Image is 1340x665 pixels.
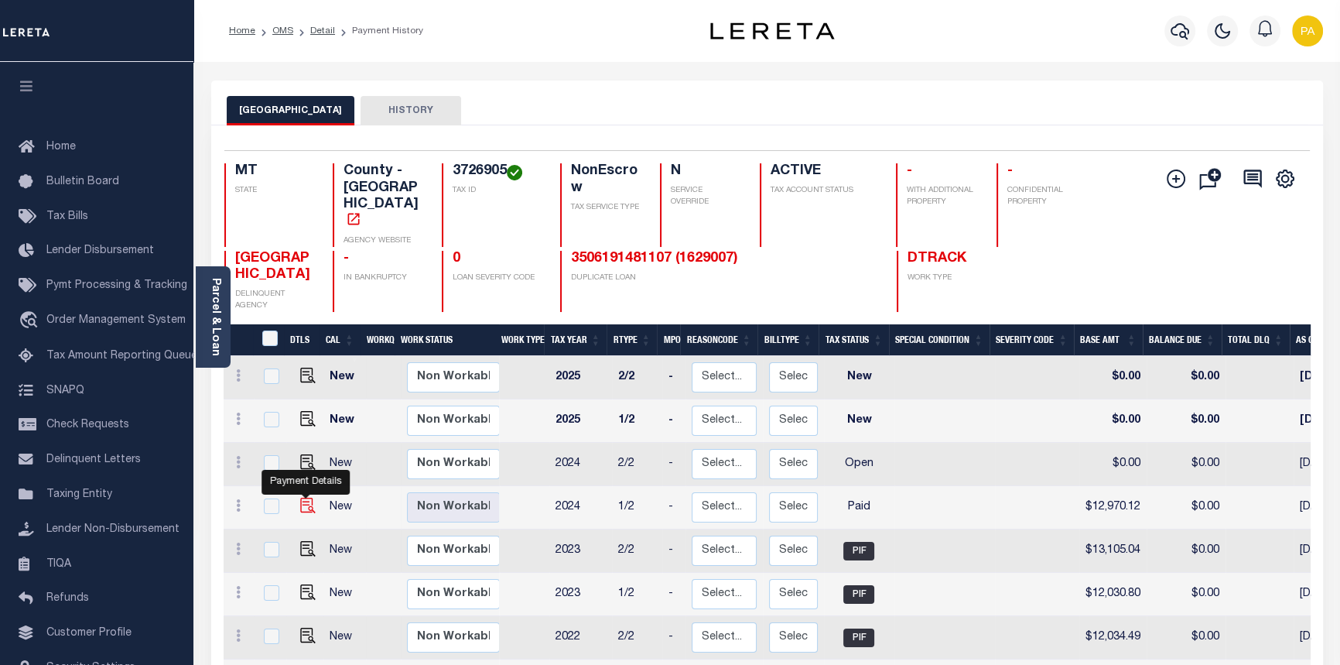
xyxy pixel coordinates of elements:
[453,185,542,197] p: TAX ID
[571,202,641,214] p: TAX SERVICE TYPE
[1079,573,1147,616] td: $12,030.80
[1079,443,1147,486] td: $0.00
[361,96,461,125] button: HISTORY
[46,558,71,569] span: TIQA
[549,356,612,399] td: 2025
[235,185,315,197] p: STATE
[843,585,874,604] span: PIF
[824,399,894,443] td: New
[323,356,366,399] td: New
[1007,185,1087,208] p: CONFIDENTIAL PROPERTY
[1222,324,1290,356] th: Total DLQ: activate to sort column ascending
[46,385,84,396] span: SNAPQ
[1079,399,1147,443] td: $0.00
[662,616,685,660] td: -
[671,185,741,208] p: SERVICE OVERRIDE
[284,324,320,356] th: DTLS
[224,324,253,356] th: &nbsp;&nbsp;&nbsp;&nbsp;&nbsp;&nbsp;&nbsp;&nbsp;&nbsp;&nbsp;
[46,245,154,256] span: Lender Disbursement
[46,280,187,291] span: Pymt Processing & Tracking
[1147,486,1225,530] td: $0.00
[1147,399,1225,443] td: $0.00
[323,573,366,616] td: New
[453,252,460,266] span: 0
[210,278,220,356] a: Parcel & Loan
[549,573,612,616] td: 2023
[990,324,1074,356] th: Severity Code: activate to sort column ascending
[549,399,612,443] td: 2025
[710,22,834,39] img: logo-dark.svg
[235,252,310,283] span: [GEOGRAPHIC_DATA]
[453,273,542,284] p: LOAN SEVERITY CODE
[453,163,542,180] h4: 3726905
[824,443,894,486] td: Open
[46,142,76,153] span: Home
[494,324,544,356] th: Work Type
[46,628,132,639] span: Customer Profile
[1079,356,1147,399] td: $0.00
[907,185,977,208] p: WITH ADDITIONAL PROPERTY
[657,324,680,356] th: MPO
[671,163,741,180] h4: N
[395,324,499,356] th: Work Status
[549,530,612,573] td: 2023
[235,163,315,180] h4: MT
[612,443,662,486] td: 2/2
[323,443,366,486] td: New
[361,324,395,356] th: WorkQ
[662,356,685,399] td: -
[323,530,366,573] td: New
[46,211,88,222] span: Tax Bills
[662,399,685,443] td: -
[612,486,662,530] td: 1/2
[908,273,987,284] p: WORK TYPE
[771,163,877,180] h4: ACTIVE
[344,273,423,284] p: IN BANKRUPTCY
[1147,530,1225,573] td: $0.00
[1074,324,1143,356] th: Base Amt: activate to sort column ascending
[843,629,874,647] span: PIF
[235,289,315,312] p: DELINQUENT AGENCY
[549,486,612,530] td: 2024
[310,26,335,36] a: Detail
[908,252,966,266] span: DTRACK
[262,470,350,495] div: Payment Details
[320,324,361,356] th: CAL: activate to sort column ascending
[253,324,285,356] th: &nbsp;
[544,324,607,356] th: Tax Year: activate to sort column ascending
[19,311,43,331] i: travel_explore
[824,486,894,530] td: Paid
[1292,15,1323,46] img: svg+xml;base64,PHN2ZyB4bWxucz0iaHR0cDovL3d3dy53My5vcmcvMjAwMC9zdmciIHBvaW50ZXItZXZlbnRzPSJub25lIi...
[344,235,423,247] p: AGENCY WEBSITE
[662,530,685,573] td: -
[46,524,179,535] span: Lender Non-Disbursement
[771,185,877,197] p: TAX ACCOUNT STATUS
[46,489,112,500] span: Taxing Entity
[662,486,685,530] td: -
[571,252,738,266] a: 3506191481107 (1629007)
[1147,356,1225,399] td: $0.00
[889,324,990,356] th: Special Condition: activate to sort column ascending
[272,26,293,36] a: OMS
[46,351,197,362] span: Tax Amount Reporting Queue
[46,420,129,430] span: Check Requests
[46,454,141,465] span: Delinquent Letters
[1147,443,1225,486] td: $0.00
[571,273,742,284] p: DUPLICATE LOAN
[549,443,612,486] td: 2024
[1079,530,1147,573] td: $13,105.04
[344,163,423,230] h4: County - [GEOGRAPHIC_DATA]
[662,443,685,486] td: -
[229,26,255,36] a: Home
[1147,616,1225,660] td: $0.00
[46,593,89,604] span: Refunds
[46,315,186,326] span: Order Management System
[757,324,819,356] th: BillType: activate to sort column ascending
[46,177,119,187] span: Bulletin Board
[1147,573,1225,616] td: $0.00
[1143,324,1222,356] th: Balance Due: activate to sort column ascending
[1079,486,1147,530] td: $12,970.12
[323,399,366,443] td: New
[907,164,912,178] span: -
[335,24,423,38] li: Payment History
